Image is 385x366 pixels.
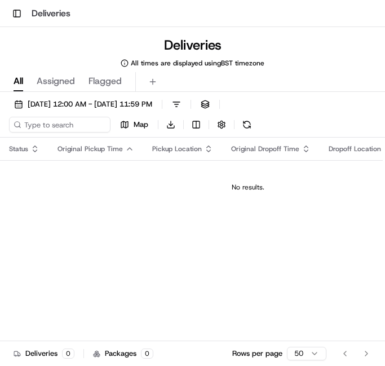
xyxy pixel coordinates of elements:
[115,117,153,133] button: Map
[231,144,299,153] span: Original Dropoff Time
[62,349,74,359] div: 0
[131,59,264,68] span: All times are displayed using BST timezone
[93,349,153,359] div: Packages
[14,349,74,359] div: Deliveries
[57,144,123,153] span: Original Pickup Time
[329,144,381,153] span: Dropoff Location
[134,120,148,130] span: Map
[232,349,282,359] p: Rows per page
[37,74,75,88] span: Assigned
[28,99,152,109] span: [DATE] 12:00 AM - [DATE] 11:59 PM
[9,117,110,133] input: Type to search
[239,117,255,133] button: Refresh
[32,7,70,20] h1: Deliveries
[88,74,122,88] span: Flagged
[9,144,28,153] span: Status
[164,36,222,54] h1: Deliveries
[9,96,157,112] button: [DATE] 12:00 AM - [DATE] 11:59 PM
[14,74,23,88] span: All
[141,349,153,359] div: 0
[152,144,202,153] span: Pickup Location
